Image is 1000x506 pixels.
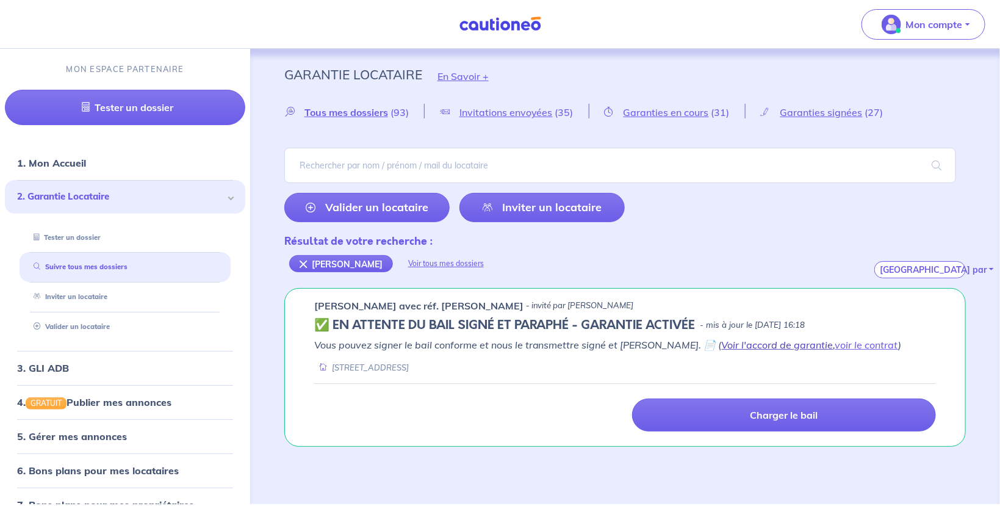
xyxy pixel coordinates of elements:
[5,90,245,125] a: Tester un dossier
[314,318,696,333] h5: ✅️️️ EN ATTENTE DU BAIL SIGNÉ ET PARAPHÉ - GARANTIE ACTIVÉE
[20,287,231,307] div: Inviter un locataire
[284,63,422,85] p: Garantie Locataire
[17,157,86,169] a: 1. Mon Accueil
[20,257,231,277] div: Suivre tous mes dossiers
[314,362,409,374] div: [STREET_ADDRESS]
[700,319,805,331] p: - mis à jour le [DATE] 16:18
[29,322,110,331] a: Valider un locataire
[882,15,901,34] img: illu_account_valid_menu.svg
[455,16,546,32] img: Cautioneo
[874,261,966,278] button: [GEOGRAPHIC_DATA] par
[390,106,409,118] span: (93)
[5,180,245,214] div: 2. Garantie Locataire
[555,106,574,118] span: (35)
[29,262,128,271] a: Suivre tous mes dossiers
[20,317,231,337] div: Valider un locataire
[526,300,634,312] p: - invité par [PERSON_NAME]
[284,148,956,183] input: Rechercher par nom / prénom / mail du locataire
[284,106,424,118] a: Tous mes dossiers(93)
[17,362,69,374] a: 3. GLI ADB
[17,396,171,408] a: 4.GRATUITPublier mes annonces
[862,9,985,40] button: illu_account_valid_menu.svgMon compte
[17,430,127,443] a: 5. Gérer mes annonces
[425,106,589,118] a: Invitations envoyées(35)
[746,106,899,118] a: Garanties signées(27)
[780,106,863,118] span: Garanties signées
[289,255,393,272] div: [PERSON_NAME]
[29,292,107,301] a: Inviter un locataire
[17,190,224,204] span: 2. Garantie Locataire
[422,59,504,94] button: En Savoir +
[906,17,963,32] p: Mon compte
[459,106,553,118] span: Invitations envoyées
[314,339,902,351] em: Vous pouvez signer le bail conforme et nous le transmettre signé et [PERSON_NAME]. 📄 ( , )
[750,409,818,421] p: Charger le bail
[393,249,499,278] div: Voir tous mes dossiers
[5,356,245,380] div: 3. GLI ADB
[29,233,101,242] a: Tester un dossier
[17,464,179,477] a: 6. Bons plans pour mes locataires
[917,148,956,183] span: search
[722,339,833,351] a: Voir l'accord de garantie
[5,151,245,175] div: 1. Mon Accueil
[5,458,245,483] div: 6. Bons plans pour mes locataires
[5,424,245,449] div: 5. Gérer mes annonces
[284,193,450,222] a: Valider un locataire
[711,106,730,118] span: (31)
[314,298,523,313] p: [PERSON_NAME] avec réf. [PERSON_NAME]
[66,63,184,75] p: MON ESPACE PARTENAIRE
[865,106,883,118] span: (27)
[304,106,388,118] span: Tous mes dossiers
[284,233,499,249] div: Résultat de votre recherche :
[5,390,245,414] div: 4.GRATUITPublier mes annonces
[632,399,936,432] a: Charger le bail
[459,193,625,222] a: Inviter un locataire
[589,106,745,118] a: Garanties en cours(31)
[835,339,899,351] a: voir le contrat
[624,106,709,118] span: Garanties en cours
[314,318,936,333] div: state: CONTRACT-SIGNED, Context: FINISHED,IS-GL-CAUTION
[20,228,231,248] div: Tester un dossier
